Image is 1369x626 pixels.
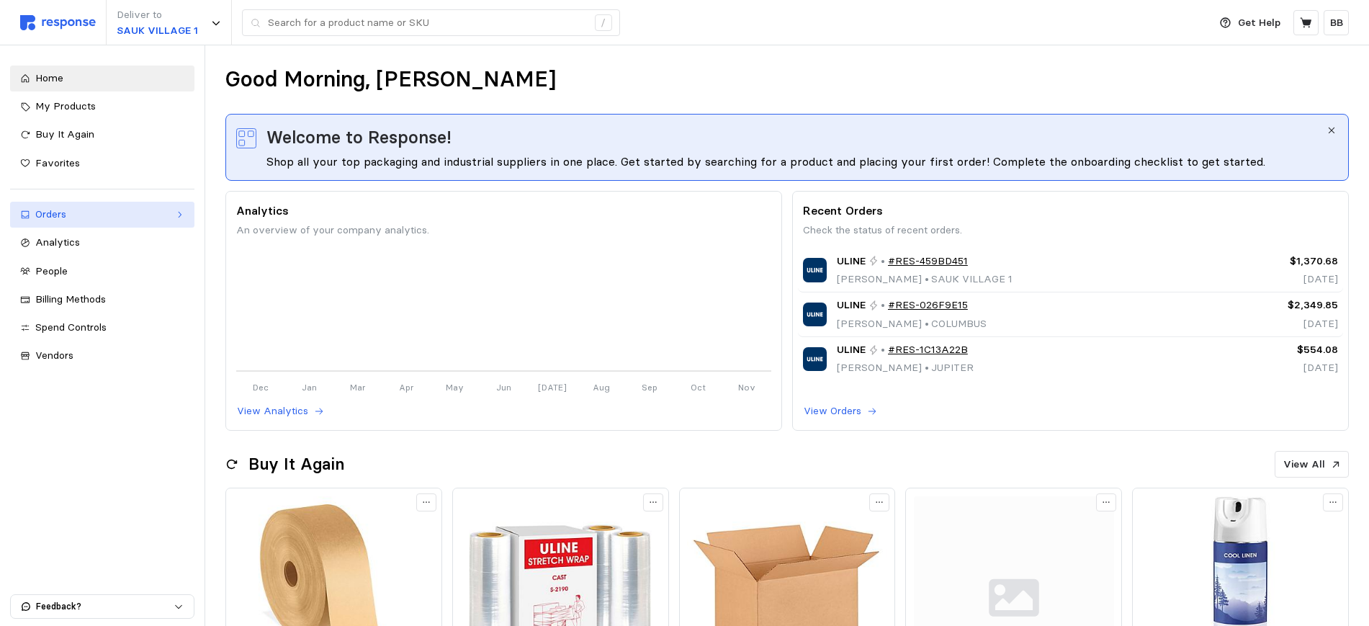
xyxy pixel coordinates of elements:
span: My Products [35,99,96,112]
p: • [881,298,885,313]
span: • [922,317,931,330]
img: svg%3e [236,128,256,148]
img: ULINE [803,303,827,326]
div: / [595,14,612,32]
span: People [35,264,68,277]
p: [PERSON_NAME] COLUMBUS [837,316,987,332]
span: ULINE [837,342,866,358]
p: $2,349.85 [1212,298,1338,313]
tspan: Nov [738,381,755,392]
h1: Good Morning, [PERSON_NAME] [225,66,556,94]
tspan: Aug [593,381,610,392]
h2: Buy It Again [248,453,344,475]
button: Feedback? [11,595,194,618]
div: Shop all your top packaging and industrial suppliers in one place. Get started by searching for a... [266,153,1325,170]
button: BB [1324,10,1349,35]
tspan: Jan [302,381,317,392]
a: Billing Methods [10,287,194,313]
tspan: May [446,381,464,392]
span: ULINE [837,254,866,269]
input: Search for a product name or SKU [268,10,587,36]
tspan: Jun [496,381,511,392]
span: Buy It Again [35,128,94,140]
button: View All [1275,451,1349,478]
span: Vendors [35,349,73,362]
button: View Analytics [236,403,325,420]
p: An overview of your company analytics. [236,223,771,238]
a: People [10,259,194,285]
p: $554.08 [1212,342,1338,358]
p: Recent Orders [803,202,1338,220]
span: Billing Methods [35,292,106,305]
button: View Orders [803,403,878,420]
p: • [881,342,885,358]
a: Orders [10,202,194,228]
span: Analytics [35,236,80,249]
button: Get Help [1211,9,1289,37]
p: Check the status of recent orders. [803,223,1338,238]
a: Home [10,66,194,91]
a: Spend Controls [10,315,194,341]
p: [PERSON_NAME] SAUK VILLAGE 1 [837,272,1013,287]
span: • [922,272,931,285]
p: Deliver to [117,7,198,23]
span: Spend Controls [35,321,107,334]
p: View All [1283,457,1325,473]
img: svg%3e [20,15,96,30]
span: Home [35,71,63,84]
a: My Products [10,94,194,120]
p: View Orders [804,403,861,419]
span: Favorites [35,156,80,169]
p: [DATE] [1212,316,1338,332]
tspan: Apr [399,381,414,392]
p: $1,370.68 [1212,254,1338,269]
tspan: Dec [253,381,269,392]
p: Analytics [236,202,771,220]
span: ULINE [837,298,866,313]
p: Feedback? [36,600,174,613]
p: [PERSON_NAME] JUPITER [837,360,974,376]
a: #RES-459BD451 [888,254,968,269]
p: [DATE] [1212,272,1338,287]
tspan: Sep [642,381,657,392]
a: Vendors [10,343,194,369]
span: Welcome to Response! [266,125,452,151]
p: • [881,254,885,269]
img: ULINE [803,258,827,282]
img: ULINE [803,347,827,371]
p: SAUK VILLAGE 1 [117,23,198,39]
a: Favorites [10,151,194,176]
a: #RES-1C13A22B [888,342,968,358]
div: Orders [35,207,169,223]
p: View Analytics [237,403,308,419]
p: BB [1330,15,1343,31]
tspan: Mar [350,381,366,392]
tspan: Oct [691,381,706,392]
p: Get Help [1238,15,1280,31]
span: • [922,361,931,374]
a: #RES-026F9E15 [888,298,968,313]
tspan: [DATE] [538,381,567,392]
p: [DATE] [1212,360,1338,376]
a: Analytics [10,230,194,256]
a: Buy It Again [10,122,194,148]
